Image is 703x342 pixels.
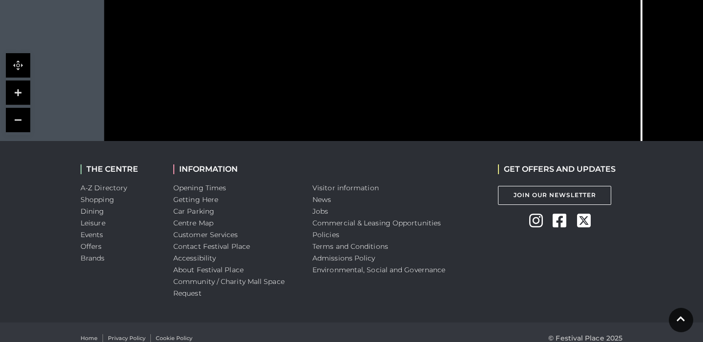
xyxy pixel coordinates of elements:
[173,219,213,227] a: Centre Map
[81,254,105,262] a: Brands
[173,277,285,298] a: Community / Charity Mall Space Request
[81,183,127,192] a: A-Z Directory
[81,219,105,227] a: Leisure
[81,242,102,251] a: Offers
[173,207,214,216] a: Car Parking
[81,207,104,216] a: Dining
[81,195,114,204] a: Shopping
[173,164,298,174] h2: INFORMATION
[312,254,375,262] a: Admissions Policy
[173,265,244,274] a: About Festival Place
[173,183,226,192] a: Opening Times
[312,242,388,251] a: Terms and Conditions
[498,164,616,174] h2: GET OFFERS AND UPDATES
[173,230,238,239] a: Customer Services
[312,265,445,274] a: Environmental, Social and Governance
[81,164,159,174] h2: THE CENTRE
[312,230,339,239] a: Policies
[312,219,441,227] a: Commercial & Leasing Opportunities
[312,195,331,204] a: News
[312,183,379,192] a: Visitor information
[173,254,216,262] a: Accessibility
[81,230,103,239] a: Events
[498,186,611,205] a: Join Our Newsletter
[312,207,328,216] a: Jobs
[173,195,218,204] a: Getting Here
[173,242,250,251] a: Contact Festival Place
